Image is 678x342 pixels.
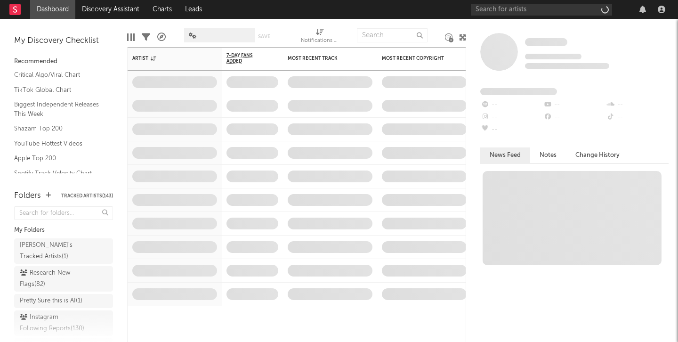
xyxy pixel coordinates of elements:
[14,99,104,119] a: Biggest Independent Releases This Week
[14,310,113,336] a: Instagram Following Reports(130)
[606,99,669,111] div: --
[566,147,629,163] button: Change History
[14,123,104,134] a: Shazam Top 200
[14,190,41,202] div: Folders
[258,34,270,39] button: Save
[132,56,203,61] div: Artist
[14,138,104,149] a: YouTube Hottest Videos
[20,268,86,290] div: Research New Flags ( 82 )
[14,225,113,236] div: My Folders
[480,88,557,95] span: Fans Added by Platform
[20,240,86,262] div: [PERSON_NAME]'s Tracked Artists ( 1 )
[480,111,543,123] div: --
[480,99,543,111] div: --
[14,168,104,179] a: Spotify Track Velocity Chart
[530,147,566,163] button: Notes
[14,153,104,163] a: Apple Top 200
[20,312,86,334] div: Instagram Following Reports ( 130 )
[14,56,113,67] div: Recommended
[357,28,428,42] input: Search...
[301,24,339,51] div: Notifications (Artist)
[226,53,264,64] span: 7-Day Fans Added
[525,38,567,47] a: Some Artist
[480,147,530,163] button: News Feed
[14,70,104,80] a: Critical Algo/Viral Chart
[14,238,113,264] a: [PERSON_NAME]'s Tracked Artists(1)
[606,111,669,123] div: --
[480,123,543,136] div: --
[471,4,612,16] input: Search for artists
[14,35,113,47] div: My Discovery Checklist
[157,24,166,51] div: A&R Pipeline
[525,38,567,46] span: Some Artist
[14,294,113,308] a: Pretty Sure this is AI(1)
[14,266,113,292] a: Research New Flags(82)
[543,99,605,111] div: --
[142,24,150,51] div: Filters
[288,56,358,61] div: Most Recent Track
[525,54,581,59] span: Tracking Since: [DATE]
[382,56,452,61] div: Most Recent Copyright
[14,85,104,95] a: TikTok Global Chart
[20,295,82,307] div: Pretty Sure this is AI ( 1 )
[301,35,339,47] div: Notifications (Artist)
[14,206,113,220] input: Search for folders...
[543,111,605,123] div: --
[61,194,113,198] button: Tracked Artists(143)
[525,63,609,69] span: 0 fans last week
[127,24,135,51] div: Edit Columns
